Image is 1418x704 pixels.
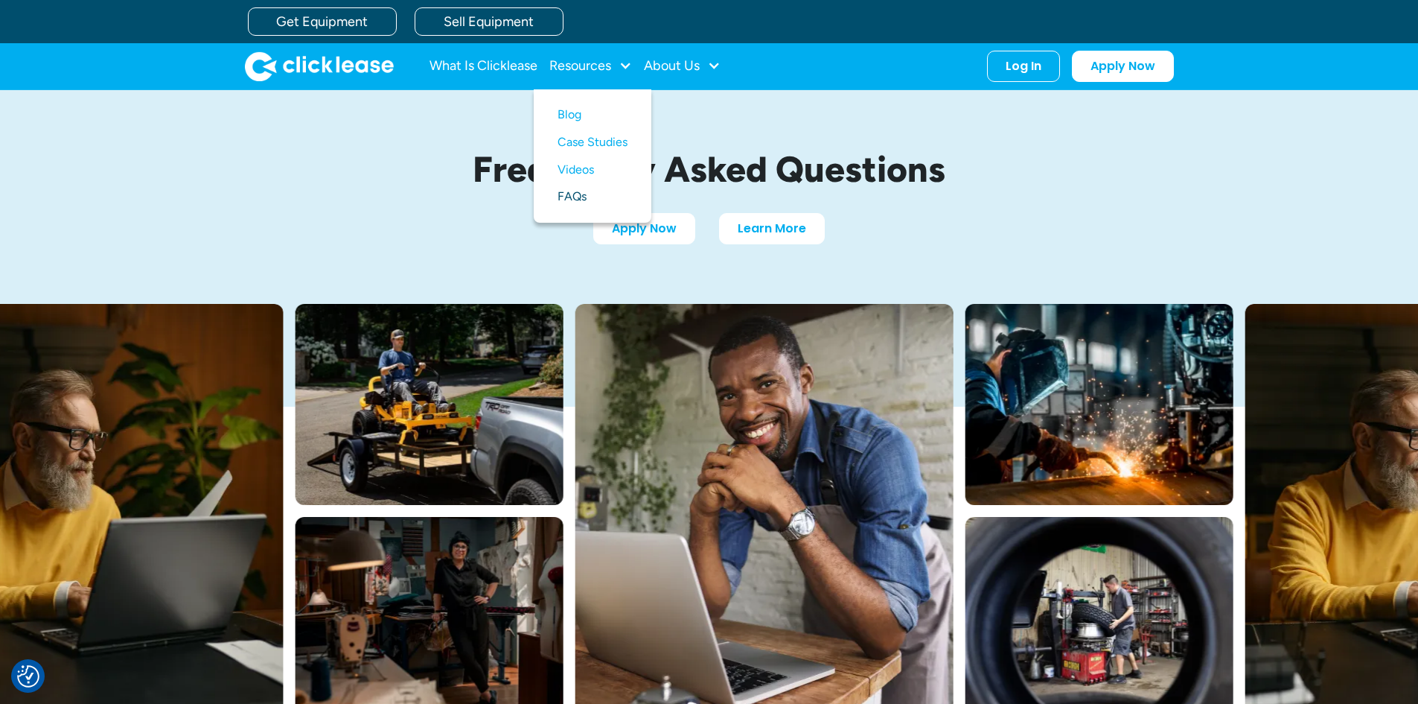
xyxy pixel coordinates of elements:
a: Apply Now [593,213,695,244]
a: Blog [558,101,627,129]
img: Clicklease logo [245,51,394,81]
a: Get Equipment [248,7,397,36]
img: Man with hat and blue shirt driving a yellow lawn mower onto a trailer [296,304,563,505]
div: Log In [1006,59,1041,74]
button: Consent Preferences [17,665,39,688]
a: Learn More [719,213,825,244]
a: Case Studies [558,129,627,156]
a: Sell Equipment [415,7,563,36]
a: What Is Clicklease [429,51,537,81]
img: A welder in a large mask working on a large pipe [965,304,1233,505]
div: Resources [549,51,632,81]
nav: Resources [534,89,651,223]
a: home [245,51,394,81]
a: Apply Now [1072,51,1174,82]
div: About Us [644,51,721,81]
h1: Frequently Asked Questions [360,150,1059,189]
a: FAQs [558,183,627,211]
img: Revisit consent button [17,665,39,688]
a: Videos [558,156,627,184]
